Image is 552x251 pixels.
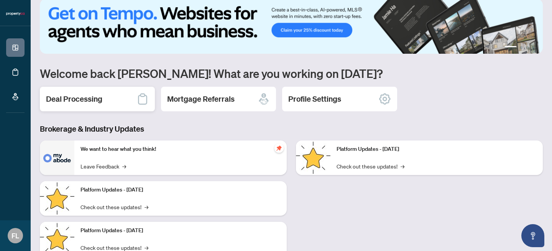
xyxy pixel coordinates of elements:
[80,162,126,170] a: Leave Feedback→
[40,181,74,216] img: Platform Updates - September 16, 2025
[80,203,148,211] a: Check out these updates!→
[80,186,281,194] p: Platform Updates - [DATE]
[167,94,235,104] h2: Mortgage Referrals
[532,46,535,49] button: 4
[526,46,529,49] button: 3
[521,224,544,247] button: Open asap
[6,12,25,16] img: logo
[274,144,284,153] span: pushpin
[40,66,543,81] h1: Welcome back [PERSON_NAME]! What are you working on [DATE]?
[520,46,523,49] button: 2
[80,145,281,154] p: We want to hear what you think!
[288,94,341,104] h2: Profile Settings
[40,124,543,134] h3: Brokerage & Industry Updates
[11,230,19,241] span: FL
[40,140,74,175] img: We want to hear what you think!
[504,46,517,49] button: 1
[145,203,148,211] span: →
[122,162,126,170] span: →
[337,145,537,154] p: Platform Updates - [DATE]
[401,162,404,170] span: →
[80,226,281,235] p: Platform Updates - [DATE]
[337,162,404,170] a: Check out these updates!→
[296,140,330,175] img: Platform Updates - June 23, 2025
[46,94,102,104] h2: Deal Processing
